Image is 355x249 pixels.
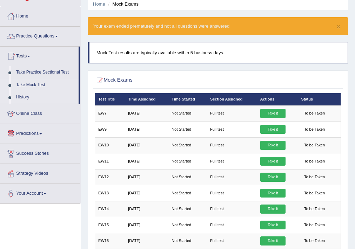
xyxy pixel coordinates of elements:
[207,105,257,121] td: Full test
[207,201,257,217] td: Full test
[125,185,168,201] td: [DATE]
[260,189,286,198] a: Take it
[0,124,80,141] a: Predictions
[125,122,168,137] td: [DATE]
[207,233,257,249] td: Full test
[207,185,257,201] td: Full test
[0,27,80,44] a: Practice Questions
[207,153,257,169] td: Full test
[301,173,328,182] span: To be Taken
[168,122,207,137] td: Not Started
[301,125,328,134] span: To be Taken
[168,185,207,201] td: Not Started
[207,137,257,153] td: Full test
[95,201,125,217] td: EW14
[125,169,168,185] td: [DATE]
[95,169,125,185] td: EW12
[125,217,168,233] td: [DATE]
[260,236,286,245] a: Take it
[125,201,168,217] td: [DATE]
[106,1,139,7] li: Mock Exams
[168,217,207,233] td: Not Started
[96,49,341,56] p: Mock Test results are typically available within 5 business days.
[260,173,286,182] a: Take it
[0,144,80,161] a: Success Stories
[301,189,328,198] span: To be Taken
[168,153,207,169] td: Not Started
[301,205,328,214] span: To be Taken
[168,233,207,249] td: Not Started
[168,169,207,185] td: Not Started
[207,217,257,233] td: Full test
[260,141,286,150] a: Take it
[301,236,328,245] span: To be Taken
[207,122,257,137] td: Full test
[95,76,248,85] h2: Mock Exams
[260,125,286,134] a: Take it
[301,157,328,166] span: To be Taken
[125,105,168,121] td: [DATE]
[13,91,79,104] a: History
[260,109,286,118] a: Take it
[168,201,207,217] td: Not Started
[95,217,125,233] td: EW15
[88,17,348,35] div: Your exam ended prematurely and not all questions were answered
[95,233,125,249] td: EW16
[301,141,328,150] span: To be Taken
[93,1,105,7] a: Home
[168,93,207,105] th: Time Started
[336,23,341,30] button: ×
[301,221,328,230] span: To be Taken
[0,164,80,181] a: Strategy Videos
[168,105,207,121] td: Not Started
[95,153,125,169] td: EW11
[0,184,80,201] a: Your Account
[168,137,207,153] td: Not Started
[0,47,79,64] a: Tests
[95,105,125,121] td: EW7
[125,93,168,105] th: Time Assigned
[257,93,298,105] th: Actions
[207,93,257,105] th: Section Assigned
[260,157,286,166] a: Take it
[125,153,168,169] td: [DATE]
[95,122,125,137] td: EW9
[95,137,125,153] td: EW10
[95,185,125,201] td: EW13
[260,205,286,214] a: Take it
[298,93,341,105] th: Status
[0,7,80,24] a: Home
[207,169,257,185] td: Full test
[125,137,168,153] td: [DATE]
[13,66,79,79] a: Take Practice Sectional Test
[0,104,80,122] a: Online Class
[301,109,328,118] span: To be Taken
[125,233,168,249] td: [DATE]
[13,79,79,91] a: Take Mock Test
[95,93,125,105] th: Test Title
[260,221,286,230] a: Take it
